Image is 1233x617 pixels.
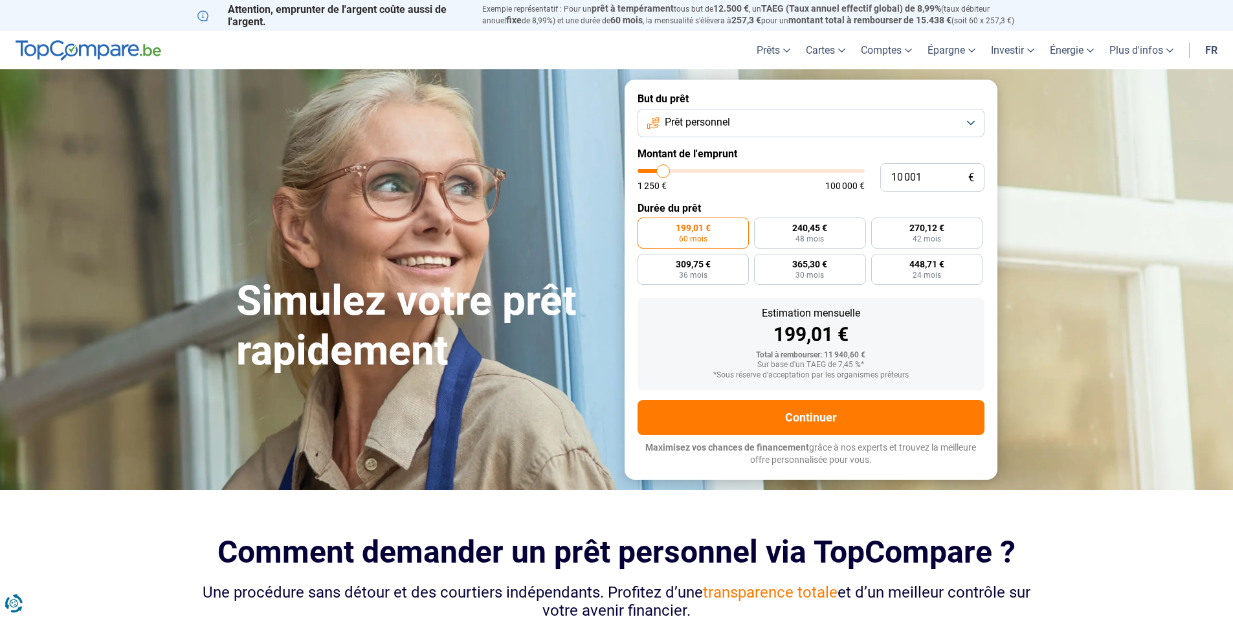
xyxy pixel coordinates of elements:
a: Comptes [853,31,920,69]
span: 42 mois [913,235,941,243]
label: But du prêt [638,93,984,105]
div: *Sous réserve d'acceptation par les organismes prêteurs [648,371,974,380]
a: Épargne [920,31,983,69]
span: transparence totale [703,583,838,601]
img: TopCompare [16,40,161,61]
label: Montant de l'emprunt [638,148,984,160]
span: 365,30 € [792,260,827,269]
span: 36 mois [679,271,707,279]
span: 60 mois [610,15,643,25]
label: Durée du prêt [638,202,984,214]
span: € [968,172,974,183]
span: 48 mois [795,235,824,243]
h1: Simulez votre prêt rapidement [236,276,609,376]
a: Prêts [749,31,798,69]
span: 30 mois [795,271,824,279]
span: Maximisez vos chances de financement [645,442,809,453]
a: Plus d'infos [1102,31,1181,69]
span: 448,71 € [909,260,944,269]
div: 199,01 € [648,325,974,344]
span: montant total à rembourser de 15.438 € [788,15,951,25]
span: 270,12 € [909,223,944,232]
button: Continuer [638,400,984,435]
div: Sur base d'un TAEG de 7,45 %* [648,361,974,370]
span: 199,01 € [676,223,711,232]
button: Prêt personnel [638,109,984,137]
a: Cartes [798,31,853,69]
p: grâce à nos experts et trouvez la meilleure offre personnalisée pour vous. [638,442,984,467]
a: Investir [983,31,1042,69]
span: 60 mois [679,235,707,243]
p: Attention, emprunter de l'argent coûte aussi de l'argent. [197,3,467,28]
span: 240,45 € [792,223,827,232]
div: Estimation mensuelle [648,308,974,319]
div: Total à rembourser: 11 940,60 € [648,351,974,360]
span: Prêt personnel [665,115,730,129]
a: Énergie [1042,31,1102,69]
span: TAEG (Taux annuel effectif global) de 8,99% [761,3,941,14]
p: Exemple représentatif : Pour un tous but de , un (taux débiteur annuel de 8,99%) et une durée de ... [482,3,1036,27]
span: 1 250 € [638,181,667,190]
span: 24 mois [913,271,941,279]
a: fr [1197,31,1225,69]
span: fixe [506,15,522,25]
span: prêt à tempérament [592,3,674,14]
span: 100 000 € [825,181,865,190]
h2: Comment demander un prêt personnel via TopCompare ? [197,534,1036,570]
span: 309,75 € [676,260,711,269]
span: 12.500 € [713,3,749,14]
span: 257,3 € [731,15,761,25]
